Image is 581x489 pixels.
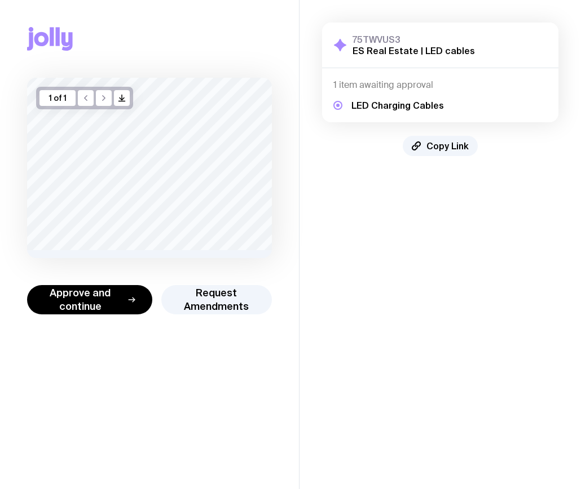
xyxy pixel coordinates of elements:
[403,136,478,156] button: Copy Link
[426,140,469,152] span: Copy Link
[43,286,118,313] span: Approve and continue
[353,45,475,56] h2: ES Real Estate | LED cables
[351,100,444,111] h5: LED Charging Cables
[333,79,547,91] h4: 1 item awaiting approval
[119,95,125,101] g: /> />
[161,285,272,314] button: Request Amendments
[114,90,130,106] button: />/>
[353,34,475,45] h3: 75TWVUS3
[27,285,152,314] button: Approve and continue
[39,90,76,106] div: 1 of 1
